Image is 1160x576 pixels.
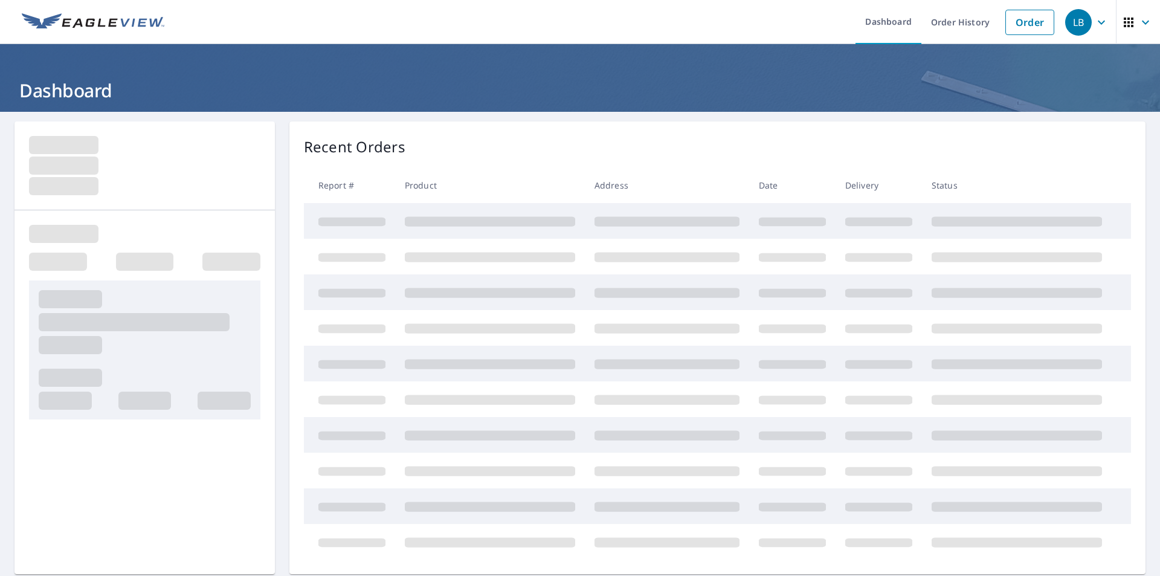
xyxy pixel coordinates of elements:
th: Delivery [836,167,922,203]
th: Address [585,167,749,203]
h1: Dashboard [14,78,1145,103]
a: Order [1005,10,1054,35]
p: Recent Orders [304,136,405,158]
th: Status [922,167,1112,203]
th: Product [395,167,585,203]
th: Date [749,167,836,203]
div: LB [1065,9,1092,36]
img: EV Logo [22,13,164,31]
th: Report # [304,167,395,203]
